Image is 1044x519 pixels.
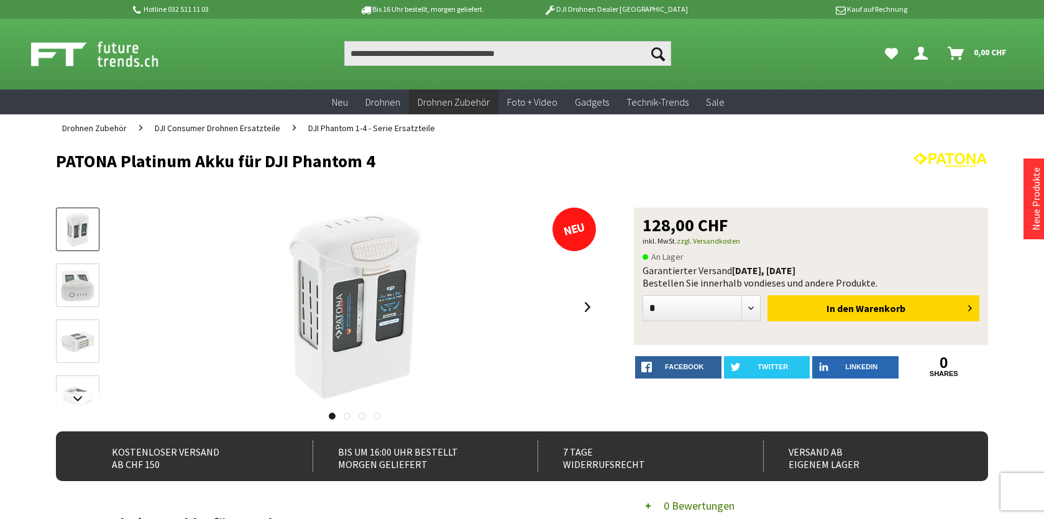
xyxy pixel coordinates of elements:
[677,236,740,246] a: zzgl. Versandkosten
[706,96,725,108] span: Sale
[643,234,979,249] p: inkl. MwSt.
[635,356,721,379] a: facebook
[519,2,713,17] p: DJI Drohnen Dealer [GEOGRAPHIC_DATA]
[879,41,904,66] a: Meine Favoriten
[901,370,987,378] a: shares
[498,90,566,115] a: Foto + Video
[56,152,802,170] h1: PATONA Platinum Akku für DJI Phantom 4
[643,216,728,234] span: 128,00 CHF
[697,90,733,115] a: Sale
[1030,167,1042,231] a: Neue Produkte
[826,302,854,315] span: In den
[665,363,703,370] span: facebook
[31,39,186,70] img: Shop Futuretrends - zur Startseite wechseln
[56,114,133,142] a: Drohnen Zubehör
[645,41,671,66] button: Suchen
[324,2,518,17] p: Bis 16 Uhr bestellt, morgen geliefert.
[909,41,938,66] a: Dein Konto
[812,356,899,379] a: LinkedIn
[575,96,609,108] span: Gadgets
[62,122,127,134] span: Drohnen Zubehör
[538,441,736,472] div: 7 Tage Widerrufsrecht
[281,208,428,406] img: PATONA Platinum Akku für DJI Phantom 4
[974,42,1007,62] span: 0,00 CHF
[943,41,1013,66] a: Warenkorb
[767,295,979,321] button: In den Warenkorb
[409,90,498,115] a: Drohnen Zubehör
[155,122,280,134] span: DJI Consumer Drohnen Ersatzteile
[357,90,409,115] a: Drohnen
[856,302,905,315] span: Warenkorb
[418,96,490,108] span: Drohnen Zubehör
[507,96,557,108] span: Foto + Video
[618,90,697,115] a: Technik-Trends
[87,441,285,472] div: Kostenloser Versand ab CHF 150
[149,114,286,142] a: DJI Consumer Drohnen Ersatzteile
[566,90,618,115] a: Gadgets
[313,441,511,472] div: Bis um 16:00 Uhr bestellt Morgen geliefert
[913,152,988,168] img: Patona
[713,2,907,17] p: Kauf auf Rechnung
[732,264,795,277] b: [DATE], [DATE]
[643,249,684,264] span: An Lager
[323,90,357,115] a: Neu
[724,356,810,379] a: twitter
[308,122,435,134] span: DJI Phantom 1-4 - Serie Ersatzteile
[302,114,441,142] a: DJI Phantom 1-4 - Serie Ersatzteile
[901,356,987,370] a: 0
[130,2,324,17] p: Hotline 032 511 11 03
[758,363,788,370] span: twitter
[643,264,979,289] div: Garantierter Versand Bestellen Sie innerhalb von dieses und andere Produkte.
[344,41,671,66] input: Produkt, Marke, Kategorie, EAN, Artikelnummer…
[763,441,961,472] div: Versand ab eigenem Lager
[332,96,348,108] span: Neu
[626,96,689,108] span: Technik-Trends
[845,363,877,370] span: LinkedIn
[65,212,91,248] img: Vorschau: PATONA Platinum Akku für DJI Phantom 4
[365,96,400,108] span: Drohnen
